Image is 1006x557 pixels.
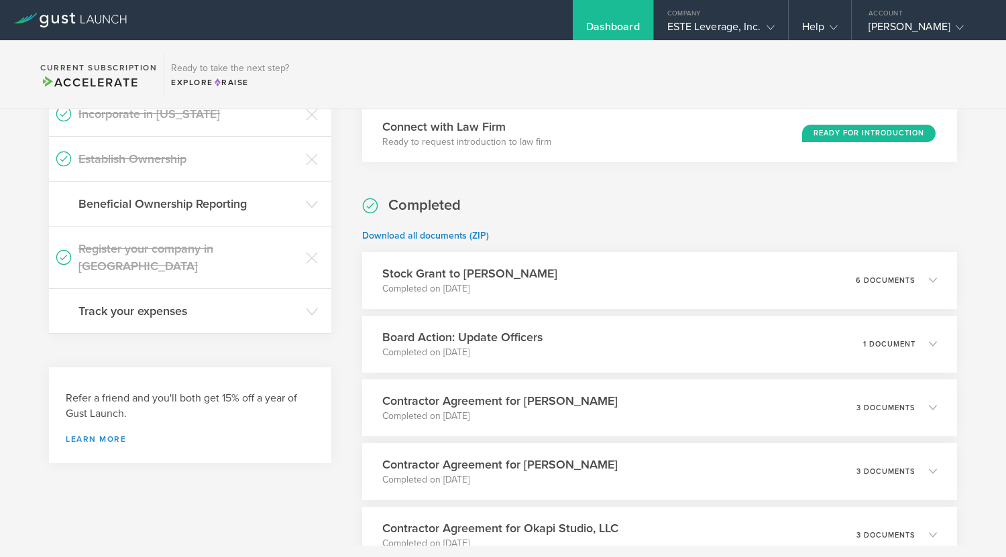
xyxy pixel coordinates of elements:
[382,118,551,135] h3: Connect with Law Firm
[382,473,618,487] p: Completed on [DATE]
[66,391,315,422] h3: Refer a friend and you'll both get 15% off a year of Gust Launch.
[171,64,289,73] h3: Ready to take the next step?
[939,493,1006,557] iframe: Chat Widget
[171,76,289,88] div: Explore
[78,195,299,212] h3: Beneficial Ownership Reporting
[382,328,543,346] h3: Board Action: Update Officers
[213,78,249,87] span: Raise
[856,468,915,475] p: 3 documents
[382,346,543,359] p: Completed on [DATE]
[382,282,557,296] p: Completed on [DATE]
[802,125,936,142] div: Ready for Introduction
[40,64,157,72] h2: Current Subscription
[382,410,618,423] p: Completed on [DATE]
[362,105,957,162] div: Connect with Law FirmReady to request introduction to law firmReady for Introduction
[856,277,915,284] p: 6 documents
[382,519,618,537] h3: Contractor Agreement for Okapi Studio, LLC
[66,435,315,443] a: Learn more
[869,20,983,40] div: [PERSON_NAME]
[382,456,618,473] h3: Contractor Agreement for [PERSON_NAME]
[78,105,299,123] h3: Incorporate in [US_STATE]
[382,392,618,410] h3: Contractor Agreement for [PERSON_NAME]
[856,532,915,539] p: 3 documents
[586,20,640,40] div: Dashboard
[40,75,138,90] span: Accelerate
[78,150,299,168] h3: Establish Ownership
[78,240,299,275] h3: Register your company in [GEOGRAPHIC_DATA]
[164,54,296,95] div: Ready to take the next step?ExploreRaise
[78,302,299,320] h3: Track your expenses
[667,20,775,40] div: ESTE Leverage, Inc.
[382,135,551,149] p: Ready to request introduction to law firm
[856,404,915,412] p: 3 documents
[388,196,461,215] h2: Completed
[362,230,489,241] a: Download all documents (ZIP)
[382,265,557,282] h3: Stock Grant to [PERSON_NAME]
[863,341,915,348] p: 1 document
[382,537,618,550] p: Completed on [DATE]
[802,20,838,40] div: Help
